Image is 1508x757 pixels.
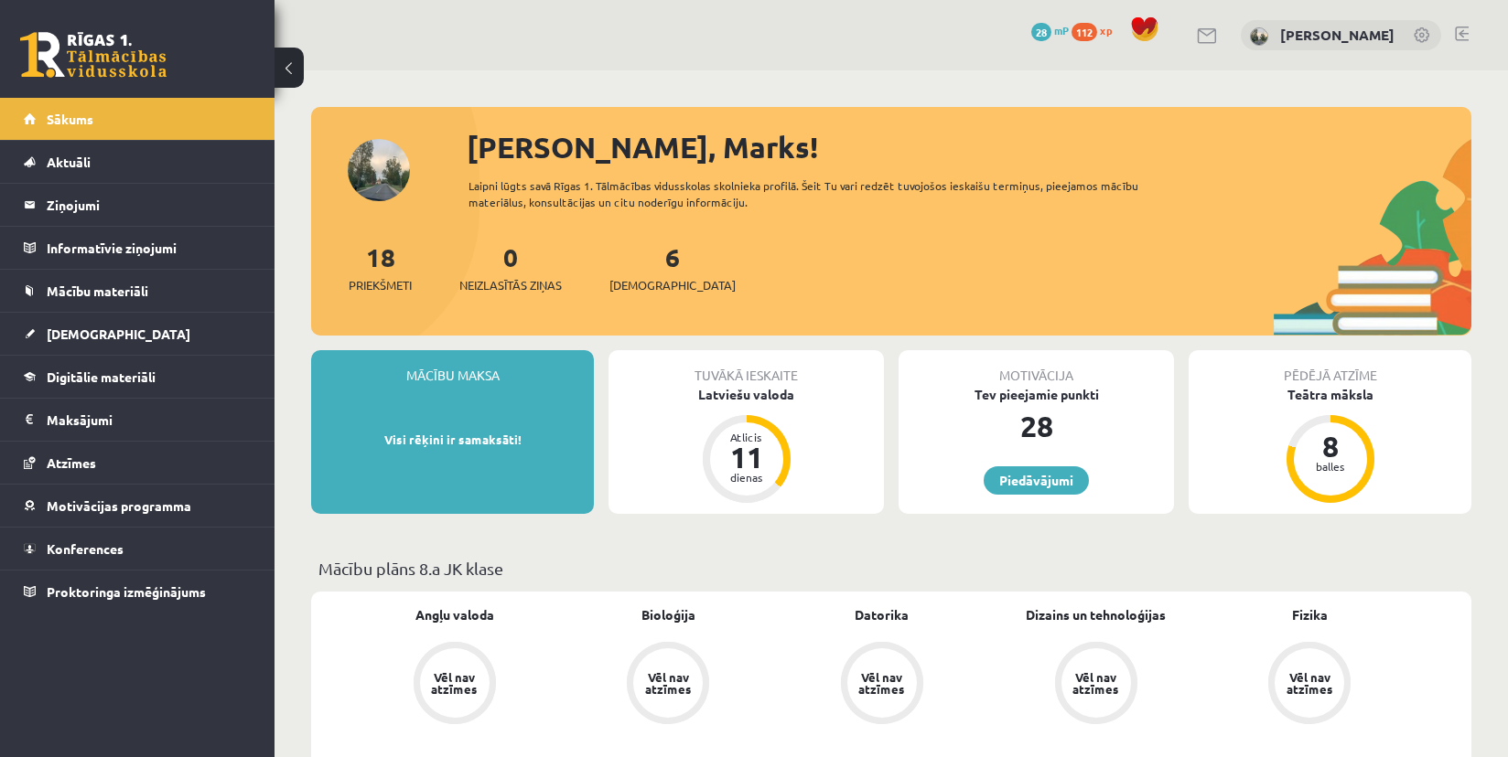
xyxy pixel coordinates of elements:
div: Atlicis [719,432,774,442]
div: Tuvākā ieskaite [609,350,884,385]
a: Datorika [855,605,909,624]
span: Motivācijas programma [47,497,191,514]
div: Teātra māksla [1189,385,1471,404]
a: Proktoringa izmēģinājums [24,570,252,613]
a: Teātra māksla 8 balles [1189,385,1471,506]
div: 11 [719,442,774,472]
div: Vēl nav atzīmes [429,671,480,695]
span: Priekšmeti [349,276,412,294]
a: Bioloģija [641,605,695,624]
a: 0Neizlasītās ziņas [459,240,562,294]
a: Sākums [24,98,252,140]
div: [PERSON_NAME], Marks! [467,125,1471,169]
div: Tev pieejamie punkti [899,385,1174,404]
a: Atzīmes [24,442,252,484]
a: Vēl nav atzīmes [562,642,776,728]
span: [DEMOGRAPHIC_DATA] [47,325,190,342]
a: Vēl nav atzīmes [348,642,562,728]
span: xp [1100,23,1112,37]
a: [PERSON_NAME] [1280,26,1395,44]
legend: Ziņojumi [47,184,252,226]
img: Marks Rutkovskis [1250,27,1268,46]
div: Vēl nav atzīmes [1284,671,1335,695]
span: 112 [1072,23,1097,41]
a: Angļu valoda [415,605,494,624]
a: Informatīvie ziņojumi [24,227,252,269]
a: 112 xp [1072,23,1121,37]
a: Digitālie materiāli [24,356,252,398]
a: [DEMOGRAPHIC_DATA] [24,313,252,355]
span: Atzīmes [47,454,96,471]
span: Neizlasītās ziņas [459,276,562,294]
a: Aktuāli [24,141,252,183]
div: Vēl nav atzīmes [856,671,908,695]
a: Rīgas 1. Tālmācības vidusskola [20,32,167,78]
a: Dizains un tehnoloģijas [1026,605,1166,624]
a: Maksājumi [24,399,252,441]
div: Vēl nav atzīmes [642,671,694,695]
a: 6[DEMOGRAPHIC_DATA] [609,240,736,294]
a: 18Priekšmeti [349,240,412,294]
span: Sākums [47,111,93,127]
span: mP [1054,23,1069,37]
a: Vēl nav atzīmes [989,642,1203,728]
div: Mācību maksa [311,350,594,385]
span: Mācību materiāli [47,283,148,299]
a: Mācību materiāli [24,270,252,312]
a: Vēl nav atzīmes [1202,642,1416,728]
span: Digitālie materiāli [47,368,156,385]
p: Mācību plāns 8.a JK klase [318,556,1464,581]
div: 28 [899,404,1174,448]
div: Vēl nav atzīmes [1071,671,1122,695]
a: Ziņojumi [24,184,252,226]
div: dienas [719,472,774,483]
a: Latviešu valoda Atlicis 11 dienas [609,385,884,506]
p: Visi rēķini ir samaksāti! [320,431,585,449]
div: Laipni lūgts savā Rīgas 1. Tālmācības vidusskolas skolnieka profilā. Šeit Tu vari redzēt tuvojošo... [469,177,1165,210]
a: 28 mP [1031,23,1069,37]
div: 8 [1303,432,1358,461]
div: Latviešu valoda [609,385,884,404]
legend: Maksājumi [47,399,252,441]
span: 28 [1031,23,1051,41]
div: Pēdējā atzīme [1189,350,1471,385]
a: Motivācijas programma [24,485,252,527]
span: Proktoringa izmēģinājums [47,583,206,600]
a: Konferences [24,528,252,570]
div: Motivācija [899,350,1174,385]
a: Vēl nav atzīmes [775,642,989,728]
a: Piedāvājumi [984,466,1089,495]
div: balles [1303,461,1358,472]
span: Aktuāli [47,154,91,170]
span: [DEMOGRAPHIC_DATA] [609,276,736,294]
a: Fizika [1292,605,1328,624]
legend: Informatīvie ziņojumi [47,227,252,269]
span: Konferences [47,540,124,557]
